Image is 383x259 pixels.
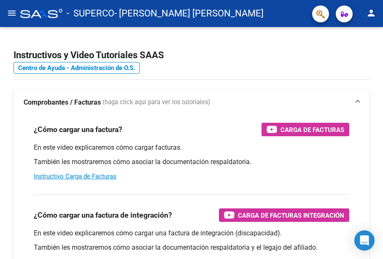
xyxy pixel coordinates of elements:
[24,98,101,107] strong: Comprobantes / Facturas
[34,157,349,167] p: También les mostraremos cómo asociar la documentación respaldatoria.
[114,4,264,23] span: - [PERSON_NAME] [PERSON_NAME]
[34,209,172,221] h3: ¿Cómo cargar una factura de integración?
[262,123,349,136] button: Carga de Facturas
[281,124,344,135] span: Carga de Facturas
[67,4,114,23] span: - SUPERCO
[13,62,140,74] a: Centro de Ayuda - Administración de O.S.
[7,8,17,18] mat-icon: menu
[13,47,370,63] h2: Instructivos y Video Tutoriales SAAS
[34,229,349,238] p: En este video explicaremos cómo cargar una factura de integración (discapacidad).
[238,210,344,221] span: Carga de Facturas Integración
[34,124,122,135] h3: ¿Cómo cargar una factura?
[34,173,116,180] a: Instructivo Carga de Facturas
[366,8,376,18] mat-icon: person
[102,98,210,107] span: (haga click aquí para ver los tutoriales)
[34,143,349,152] p: En este video explicaremos cómo cargar facturas.
[354,230,375,251] div: Open Intercom Messenger
[34,243,349,252] p: También les mostraremos cómo asociar la documentación respaldatoria y el legajo del afiliado.
[13,89,370,116] mat-expansion-panel-header: Comprobantes / Facturas (haga click aquí para ver los tutoriales)
[219,208,349,222] button: Carga de Facturas Integración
